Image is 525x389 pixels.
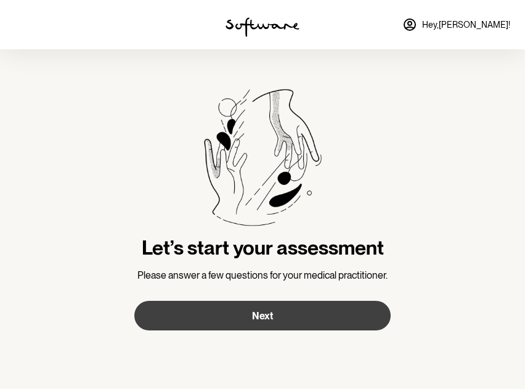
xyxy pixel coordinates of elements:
[226,17,299,37] img: software logo
[134,269,391,281] p: Please answer a few questions for your medical practitioner.
[134,301,391,330] button: Next
[203,89,322,226] img: Software treatment bottle
[395,10,518,39] a: Hey,[PERSON_NAME]!
[134,236,391,260] h3: Let’s start your assessment
[422,20,510,30] span: Hey, [PERSON_NAME] !
[252,310,273,322] span: Next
